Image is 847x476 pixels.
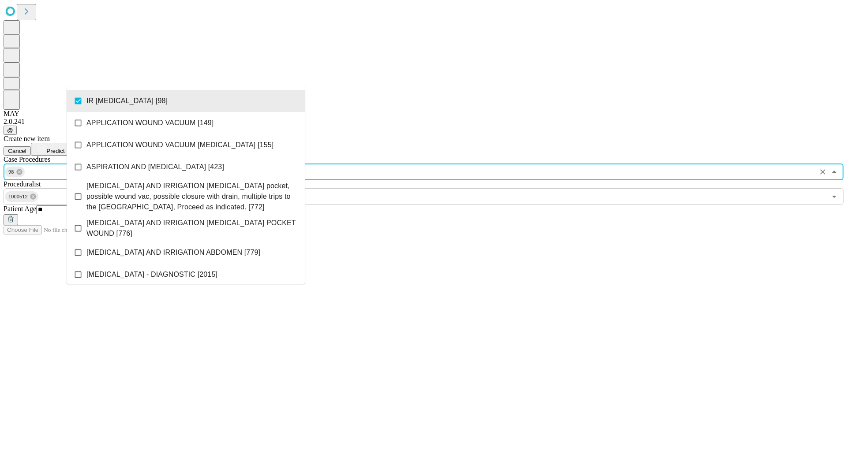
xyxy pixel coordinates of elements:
[5,167,18,177] span: 98
[31,143,71,156] button: Predict
[7,127,13,134] span: @
[86,247,260,258] span: [MEDICAL_DATA] AND IRRIGATION ABDOMEN [779]
[86,181,298,212] span: [MEDICAL_DATA] AND IRRIGATION [MEDICAL_DATA] pocket, possible wound vac, possible closure with dr...
[86,96,168,106] span: IR [MEDICAL_DATA] [98]
[86,218,298,239] span: [MEDICAL_DATA] AND IRRIGATION [MEDICAL_DATA] POCKET WOUND [776]
[4,156,50,163] span: Scheduled Procedure
[86,140,274,150] span: APPLICATION WOUND VACUUM [MEDICAL_DATA] [155]
[4,146,31,156] button: Cancel
[5,167,25,177] div: 98
[86,269,217,280] span: [MEDICAL_DATA] - DIAGNOSTIC [2015]
[4,135,50,142] span: Create new item
[5,192,31,202] span: 1000512
[4,180,41,188] span: Proceduralist
[4,110,843,118] div: MAY
[5,191,38,202] div: 1000512
[46,148,64,154] span: Predict
[4,118,843,126] div: 2.0.241
[4,205,36,212] span: Patient Age
[828,166,840,178] button: Close
[828,190,840,203] button: Open
[817,166,829,178] button: Clear
[86,162,224,172] span: ASPIRATION AND [MEDICAL_DATA] [423]
[8,148,26,154] span: Cancel
[86,118,214,128] span: APPLICATION WOUND VACUUM [149]
[4,126,17,135] button: @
